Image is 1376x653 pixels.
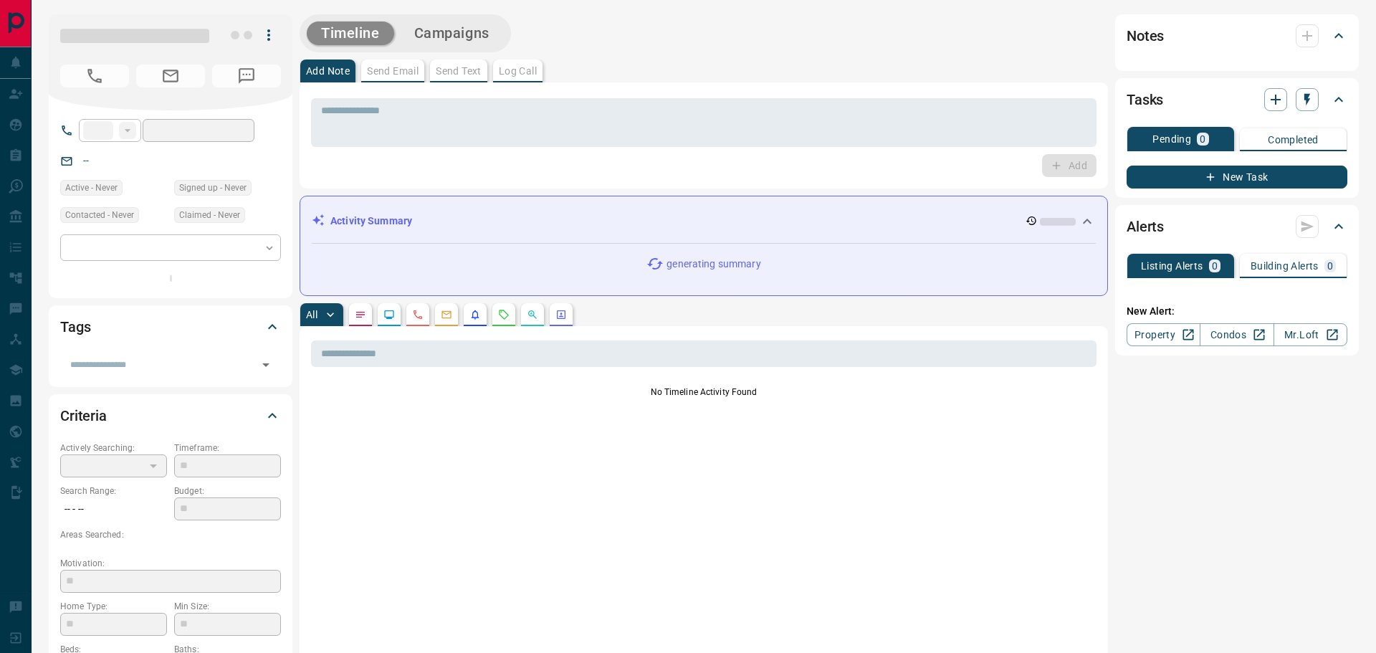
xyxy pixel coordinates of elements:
[1327,261,1333,271] p: 0
[1127,209,1347,244] div: Alerts
[1274,323,1347,346] a: Mr.Loft
[60,485,167,497] p: Search Range:
[469,309,481,320] svg: Listing Alerts
[1212,261,1218,271] p: 0
[65,181,118,195] span: Active - Never
[136,65,205,87] span: No Email
[60,404,107,427] h2: Criteria
[1127,304,1347,319] p: New Alert:
[400,22,504,45] button: Campaigns
[1127,166,1347,189] button: New Task
[1141,261,1203,271] p: Listing Alerts
[83,155,89,166] a: --
[1251,261,1319,271] p: Building Alerts
[60,65,129,87] span: No Number
[1127,24,1164,47] h2: Notes
[355,309,366,320] svg: Notes
[60,315,90,338] h2: Tags
[212,65,281,87] span: No Number
[179,181,247,195] span: Signed up - Never
[311,386,1096,399] p: No Timeline Activity Found
[555,309,567,320] svg: Agent Actions
[1200,323,1274,346] a: Condos
[174,485,281,497] p: Budget:
[60,399,281,433] div: Criteria
[60,497,167,521] p: -- - --
[383,309,395,320] svg: Lead Browsing Activity
[412,309,424,320] svg: Calls
[330,214,412,229] p: Activity Summary
[441,309,452,320] svg: Emails
[60,310,281,344] div: Tags
[498,309,510,320] svg: Requests
[174,600,281,613] p: Min Size:
[174,442,281,454] p: Timeframe:
[1127,88,1163,111] h2: Tasks
[527,309,538,320] svg: Opportunities
[307,22,394,45] button: Timeline
[60,442,167,454] p: Actively Searching:
[256,355,276,375] button: Open
[1268,135,1319,145] p: Completed
[306,310,317,320] p: All
[60,557,281,570] p: Motivation:
[1127,82,1347,117] div: Tasks
[312,208,1096,234] div: Activity Summary
[1127,215,1164,238] h2: Alerts
[60,600,167,613] p: Home Type:
[65,208,134,222] span: Contacted - Never
[179,208,240,222] span: Claimed - Never
[666,257,760,272] p: generating summary
[60,528,281,541] p: Areas Searched:
[306,66,350,76] p: Add Note
[1200,134,1205,144] p: 0
[1127,323,1200,346] a: Property
[1127,19,1347,53] div: Notes
[1152,134,1191,144] p: Pending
